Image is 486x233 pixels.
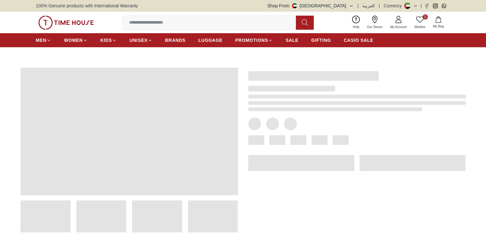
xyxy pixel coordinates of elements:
[358,3,359,9] span: |
[235,34,273,46] a: PROMOTIONS
[442,4,446,8] a: Whatsapp
[36,34,51,46] a: MEN
[350,25,362,29] span: Help
[64,37,83,43] span: WOMEN
[388,25,409,29] span: My Account
[100,34,117,46] a: KIDS
[344,37,374,43] span: CASIO SALE
[423,14,428,19] span: 0
[362,3,375,9] button: العربية
[411,14,429,31] a: 0Wishlist
[36,37,46,43] span: MEN
[286,37,298,43] span: SALE
[286,34,298,46] a: SALE
[198,34,223,46] a: LUGGAGE
[379,3,380,9] span: |
[365,25,385,29] span: Our Stores
[420,3,422,9] span: |
[412,25,428,29] span: Wishlist
[429,15,448,30] button: My Bag
[198,37,223,43] span: LUGGAGE
[384,3,405,9] div: Currency
[363,14,386,31] a: Our Stores
[344,34,374,46] a: CASIO SALE
[311,37,331,43] span: GIFTING
[430,24,446,29] span: My Bag
[165,37,186,43] span: BRANDS
[433,4,438,8] a: Instagram
[129,34,152,46] a: UNISEX
[165,34,186,46] a: BRANDS
[100,37,112,43] span: KIDS
[36,3,138,9] span: 100% Genuine products with International Warranty
[311,34,331,46] a: GIFTING
[38,16,94,30] img: ...
[292,3,297,8] img: United Arab Emirates
[64,34,88,46] a: WOMEN
[349,14,363,31] a: Help
[129,37,147,43] span: UNISEX
[424,4,429,8] a: Facebook
[235,37,268,43] span: PROMOTIONS
[267,3,354,9] button: Shop From[GEOGRAPHIC_DATA]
